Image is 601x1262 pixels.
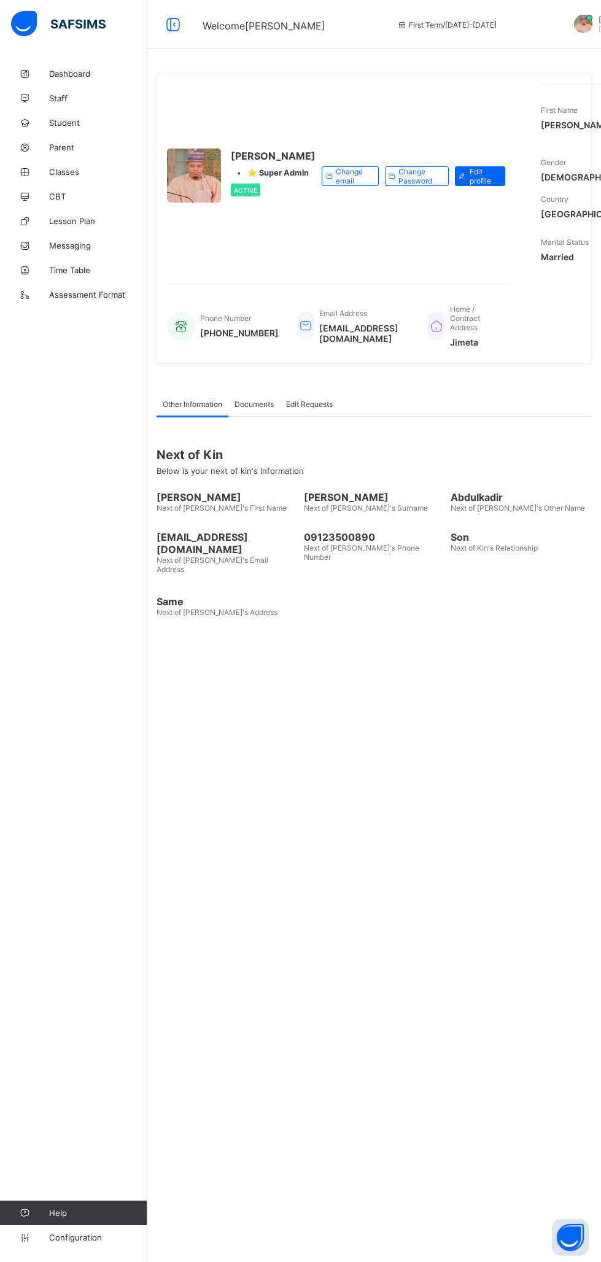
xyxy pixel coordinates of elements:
span: [PERSON_NAME] [157,491,298,503]
span: Edit profile [470,167,496,185]
span: Time Table [49,265,147,275]
span: Home / Contract Address [450,304,480,332]
span: Next of [PERSON_NAME]'s Other Name [451,503,585,513]
span: Documents [235,400,274,409]
span: Lesson Plan [49,216,147,226]
span: 09123500890 [304,531,445,543]
span: Next of [PERSON_NAME]'s Surname [304,503,428,513]
span: [PERSON_NAME] [304,491,445,503]
span: Next of Kin's Relationship [451,543,538,552]
span: session/term information [397,20,497,29]
span: Phone Number [200,314,251,323]
span: Staff [49,93,147,103]
span: Other Information [163,400,222,409]
span: Below is your next of kin's Information [157,466,304,476]
span: Messaging [49,241,147,250]
span: Next of [PERSON_NAME]'s Address [157,608,277,617]
button: Open asap [552,1219,589,1256]
span: Abdulkadir [451,491,592,503]
span: Jimeta [450,337,499,347]
span: Next of [PERSON_NAME]'s First Name [157,503,287,513]
span: ⭐ Super Admin [247,168,309,177]
span: Parent [49,142,147,152]
span: Country [541,195,568,204]
span: Same [157,595,298,608]
span: CBT [49,192,147,201]
span: Gender [541,158,566,167]
span: Change Password [398,167,439,185]
span: Next of [PERSON_NAME]'s Email Address [157,556,268,574]
span: Student [49,118,147,128]
span: Son [451,531,592,543]
span: Classes [49,167,147,177]
span: [EMAIL_ADDRESS][DOMAIN_NAME] [319,323,409,344]
span: Help [49,1208,147,1218]
span: Assessment Format [49,290,147,300]
span: [PERSON_NAME] [231,150,316,162]
span: Marital Status [541,238,589,247]
span: [PHONE_NUMBER] [200,328,279,338]
span: Welcome [PERSON_NAME] [203,20,325,32]
span: [EMAIL_ADDRESS][DOMAIN_NAME] [157,531,298,556]
span: Email Address [319,309,367,318]
span: Active [234,187,257,194]
span: Next of Kin [157,447,592,462]
img: safsims [11,11,106,37]
span: Change email [336,167,369,185]
span: Next of [PERSON_NAME]'s Phone Number [304,543,419,562]
span: Edit Requests [286,400,333,409]
div: • [231,168,316,177]
span: Dashboard [49,69,147,79]
span: Configuration [49,1233,147,1242]
span: First Name [541,106,578,115]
